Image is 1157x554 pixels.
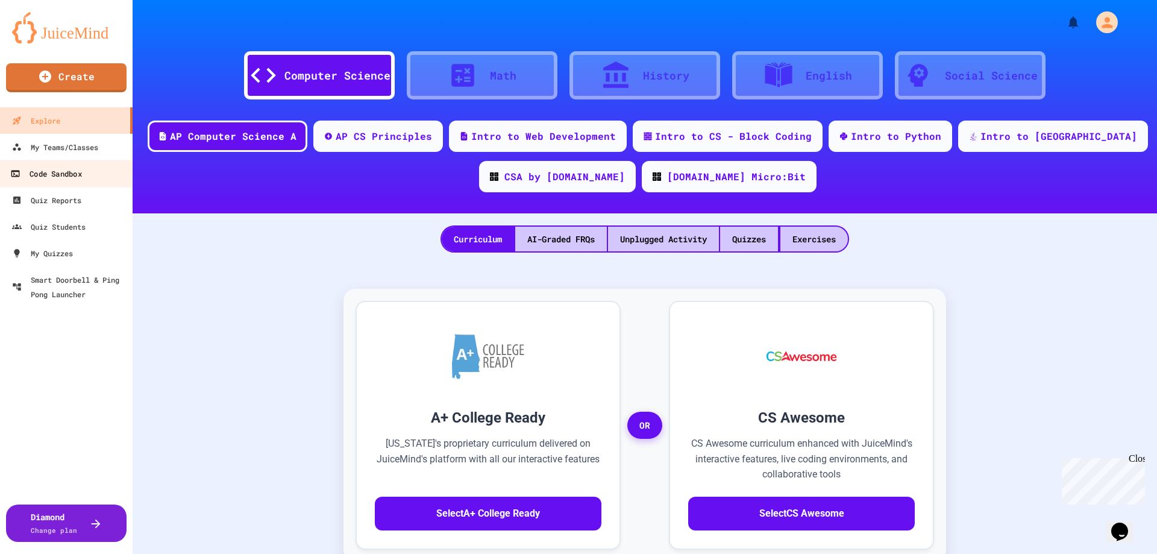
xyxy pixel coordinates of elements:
[655,129,812,143] div: Intro to CS - Block Coding
[6,505,127,542] button: DiamondChange plan
[375,407,601,429] h3: A+ College Ready
[945,68,1038,84] div: Social Science
[31,511,77,536] div: Diamond
[452,334,524,379] img: A+ College Ready
[720,227,778,251] div: Quizzes
[10,166,81,181] div: Code Sandbox
[515,227,607,251] div: AI-Graded FRQs
[12,219,86,234] div: Quiz Students
[12,113,60,128] div: Explore
[5,5,83,77] div: Chat with us now!Close
[12,12,121,43] img: logo-orange.svg
[336,129,432,143] div: AP CS Principles
[442,227,514,251] div: Curriculum
[284,68,390,84] div: Computer Science
[688,497,915,530] button: SelectCS Awesome
[1106,506,1145,542] iframe: chat widget
[12,193,81,207] div: Quiz Reports
[754,320,849,392] img: CS Awesome
[170,129,296,143] div: AP Computer Science A
[12,246,73,260] div: My Quizzes
[688,407,915,429] h3: CS Awesome
[375,436,601,482] p: [US_STATE]'s proprietary curriculum delivered on JuiceMind's platform with all our interactive fe...
[627,412,662,439] span: OR
[490,68,516,84] div: Math
[490,172,498,181] img: CODE_logo_RGB.png
[6,63,127,92] a: Create
[980,129,1137,143] div: Intro to [GEOGRAPHIC_DATA]
[471,129,616,143] div: Intro to Web Development
[1044,12,1083,33] div: My Notifications
[504,169,625,184] div: CSA by [DOMAIN_NAME]
[667,169,806,184] div: [DOMAIN_NAME] Micro:Bit
[653,172,661,181] img: CODE_logo_RGB.png
[806,68,852,84] div: English
[688,436,915,482] p: CS Awesome curriculum enhanced with JuiceMind's interactive features, live coding environments, a...
[851,129,941,143] div: Intro to Python
[608,227,719,251] div: Unplugged Activity
[643,68,689,84] div: History
[12,140,98,154] div: My Teams/Classes
[1083,8,1121,36] div: My Account
[375,497,601,530] button: SelectA+ College Ready
[12,272,128,301] div: Smart Doorbell & Ping Pong Launcher
[1057,453,1145,505] iframe: chat widget
[31,526,77,535] span: Change plan
[780,227,848,251] div: Exercises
